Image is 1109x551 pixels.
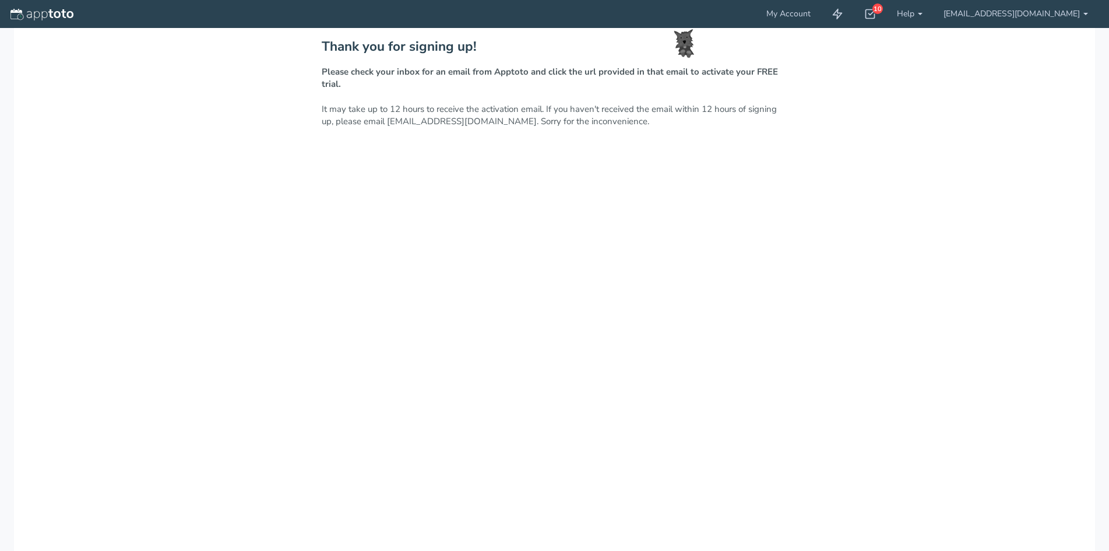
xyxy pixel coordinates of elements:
img: logo-apptoto--white.svg [10,9,73,20]
h2: Thank you for signing up! [322,40,788,54]
strong: Please check your inbox for an email from Apptoto and click the url provided in that email to act... [322,66,778,90]
img: toto-small.png [674,29,695,58]
p: It may take up to 12 hours to receive the activation email. If you haven't received the email wit... [322,66,788,128]
div: 10 [872,3,883,14]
